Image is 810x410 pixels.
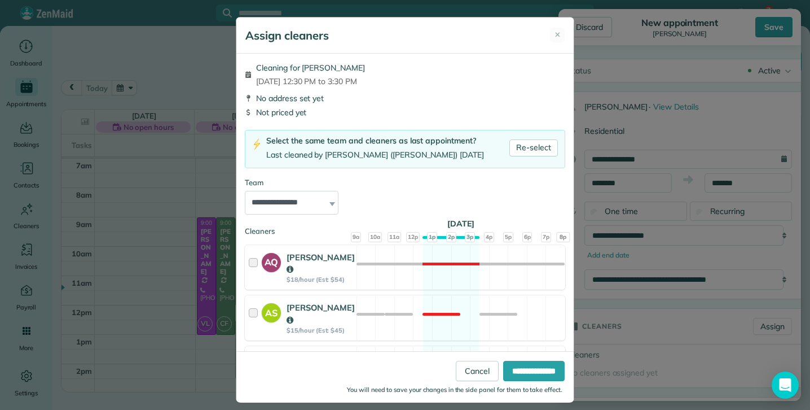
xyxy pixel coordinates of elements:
[262,303,281,320] strong: AS
[245,107,565,118] div: Not priced yet
[245,93,565,104] div: No address set yet
[245,28,329,43] h5: Assign cleaners
[266,135,484,147] div: Select the same team and cleaners as last appointment?
[266,149,484,161] div: Last cleaned by [PERSON_NAME] ([PERSON_NAME]) [DATE]
[252,138,262,150] img: lightning-bolt-icon-94e5364df696ac2de96d3a42b8a9ff6ba979493684c50e6bbbcda72601fa0d29.png
[245,226,565,229] div: Cleaners
[287,326,355,334] strong: $15/hour (Est: $45)
[456,361,499,381] a: Cancel
[287,276,355,283] strong: $18/hour (Est: $54)
[347,386,562,394] small: You will need to save your changes in the side panel for them to take effect.
[256,76,365,87] span: [DATE] 12:30 PM to 3:30 PM
[772,372,799,399] div: Open Intercom Messenger
[509,139,558,156] a: Re-select
[245,177,565,189] div: Team
[554,29,561,41] span: ✕
[262,253,281,269] strong: AQ
[287,302,355,325] strong: [PERSON_NAME]
[256,62,365,73] span: Cleaning for [PERSON_NAME]
[287,252,355,275] strong: [PERSON_NAME]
